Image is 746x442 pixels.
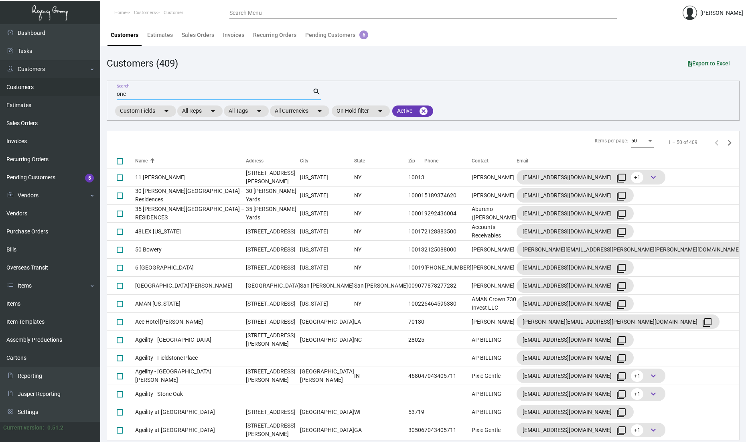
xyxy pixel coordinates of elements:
[224,105,269,117] mat-chip: All Tags
[424,205,472,223] td: 9292436004
[681,56,736,71] button: Export to Excel
[135,403,246,421] td: Ageility at [GEOGRAPHIC_DATA]
[668,139,697,146] div: 1 – 50 of 409
[424,223,472,241] td: 2128883500
[408,421,424,439] td: 30506
[135,349,246,367] td: Ageility - Fieldstone Place
[354,223,408,241] td: NY
[354,259,408,277] td: NY
[223,31,244,39] div: Invoices
[354,187,408,205] td: NY
[616,354,626,363] mat-icon: filter_none
[312,87,321,97] mat-icon: search
[408,295,424,313] td: 10022
[424,157,438,164] div: Phone
[408,331,424,349] td: 28025
[408,157,415,164] div: Zip
[270,105,329,117] mat-chip: All Currencies
[305,31,368,39] div: Pending Customers
[408,157,424,164] div: Zip
[354,157,408,164] div: State
[246,367,300,385] td: [STREET_ADDRESS][PERSON_NAME]
[523,369,659,382] div: [EMAIL_ADDRESS][DOMAIN_NAME]
[523,351,628,364] div: [EMAIL_ADDRESS][DOMAIN_NAME]
[472,241,517,259] td: [PERSON_NAME]
[424,367,472,385] td: 7043405711
[616,209,626,219] mat-icon: filter_none
[300,187,354,205] td: [US_STATE]
[246,157,264,164] div: Address
[523,297,628,310] div: [EMAIL_ADDRESS][DOMAIN_NAME]
[424,259,472,277] td: [PHONE_NUMBER]
[300,295,354,313] td: [US_STATE]
[631,424,643,436] span: +1
[246,223,300,241] td: [STREET_ADDRESS]
[472,157,517,164] div: Contact
[523,424,659,436] div: [EMAIL_ADDRESS][DOMAIN_NAME]
[375,106,385,116] mat-icon: arrow_drop_down
[300,157,308,164] div: City
[392,105,433,117] mat-chip: Active
[135,313,246,331] td: Ace Hotel [PERSON_NAME]
[111,31,138,39] div: Customers
[631,370,643,382] span: +1
[135,205,246,223] td: 35 [PERSON_NAME][GEOGRAPHIC_DATA] – RESIDENCES
[354,367,408,385] td: IN
[472,421,517,439] td: Pixie Gentle
[135,157,246,164] div: Name
[354,277,408,295] td: San [PERSON_NAME]
[135,187,246,205] td: 30 [PERSON_NAME][GEOGRAPHIC_DATA] - Residences
[408,403,424,421] td: 53719
[354,403,408,421] td: WI
[616,300,626,309] mat-icon: filter_none
[472,277,517,295] td: [PERSON_NAME]
[135,331,246,349] td: Ageility - [GEOGRAPHIC_DATA]
[300,421,354,439] td: [GEOGRAPHIC_DATA]
[300,241,354,259] td: [US_STATE]
[631,388,643,400] span: +1
[246,168,300,187] td: [STREET_ADDRESS][PERSON_NAME]
[472,331,517,349] td: AP BILLING
[616,264,626,273] mat-icon: filter_none
[408,187,424,205] td: 10001
[595,137,628,144] div: Items per page:
[246,157,300,164] div: Address
[424,295,472,313] td: 6464595380
[408,168,424,187] td: 10013
[523,333,628,346] div: [EMAIL_ADDRESS][DOMAIN_NAME]
[723,136,736,149] button: Next page
[254,106,264,116] mat-icon: arrow_drop_down
[631,138,654,144] mat-select: Items per page:
[424,277,472,295] td: 7878277282
[683,6,697,20] img: admin@bootstrapmaster.com
[616,191,626,201] mat-icon: filter_none
[107,56,178,71] div: Customers (409)
[135,367,246,385] td: Ageility - [GEOGRAPHIC_DATA][PERSON_NAME]
[408,241,424,259] td: 10013
[710,136,723,149] button: Previous page
[616,372,626,381] mat-icon: filter_none
[135,421,246,439] td: Ageility at [GEOGRAPHIC_DATA]
[408,259,424,277] td: 10019
[135,259,246,277] td: 6 [GEOGRAPHIC_DATA]
[246,205,300,223] td: 35 [PERSON_NAME] Yards
[408,313,424,331] td: 70130
[300,313,354,331] td: [GEOGRAPHIC_DATA]
[135,223,246,241] td: 48LEX [US_STATE]
[164,10,183,15] span: Customer
[649,425,658,435] span: keyboard_arrow_down
[354,157,365,164] div: State
[424,241,472,259] td: 2125088000
[300,157,354,164] div: City
[246,277,300,295] td: [GEOGRAPHIC_DATA]
[135,295,246,313] td: AMAN [US_STATE]
[246,187,300,205] td: 30 [PERSON_NAME] Yards
[300,367,354,385] td: [GEOGRAPHIC_DATA][PERSON_NAME]
[135,168,246,187] td: 11 [PERSON_NAME]
[135,241,246,259] td: 50 Bowery
[147,31,173,39] div: Estimates
[300,403,354,421] td: [GEOGRAPHIC_DATA]
[631,138,637,144] span: 50
[523,171,659,184] div: [EMAIL_ADDRESS][DOMAIN_NAME]
[472,205,517,223] td: Abureno ([PERSON_NAME]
